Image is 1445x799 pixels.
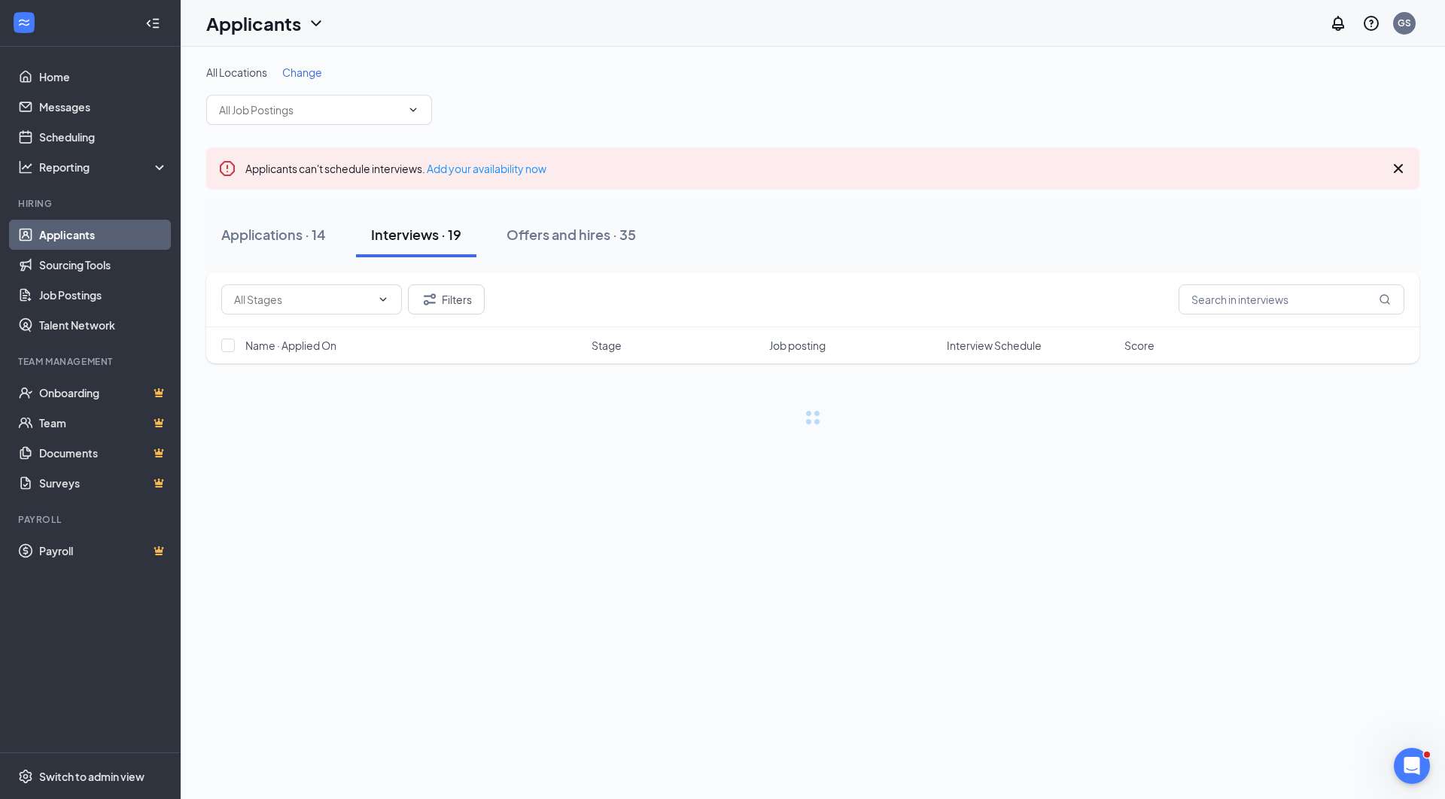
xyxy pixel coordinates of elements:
svg: ChevronDown [307,14,325,32]
div: Payroll [18,513,165,526]
a: Add your availability now [427,162,546,175]
svg: WorkstreamLogo [17,15,32,30]
span: Name · Applied On [245,338,336,353]
div: Hiring [18,197,165,210]
span: Applicants can't schedule interviews. [245,162,546,175]
svg: Settings [18,769,33,784]
svg: MagnifyingGlass [1379,293,1391,305]
div: Interviews · 19 [371,225,461,244]
span: All Locations [206,65,267,79]
div: Offers and hires · 35 [507,225,636,244]
span: Score [1124,338,1154,353]
svg: Analysis [18,159,33,175]
a: SurveysCrown [39,468,168,498]
svg: Notifications [1329,14,1347,32]
svg: Collapse [145,16,160,31]
svg: Cross [1389,159,1407,178]
iframe: Intercom live chat [1394,748,1430,784]
a: OnboardingCrown [39,378,168,408]
span: Interview Schedule [947,338,1042,353]
a: PayrollCrown [39,536,168,566]
a: Job Postings [39,280,168,310]
svg: ChevronDown [377,293,389,305]
svg: Error [218,159,236,178]
div: Switch to admin view [39,769,144,784]
a: Talent Network [39,310,168,340]
a: DocumentsCrown [39,438,168,468]
input: All Job Postings [219,102,401,118]
div: Reporting [39,159,169,175]
div: Team Management [18,355,165,368]
a: TeamCrown [39,408,168,438]
a: Messages [39,92,168,122]
input: All Stages [234,291,371,308]
input: Search in interviews [1179,284,1404,314]
div: Applications · 14 [221,225,326,244]
button: Filter Filters [408,284,485,314]
div: GS [1398,17,1411,29]
a: Applicants [39,220,168,250]
svg: QuestionInfo [1362,14,1380,32]
span: Job posting [769,338,826,353]
svg: Filter [421,290,439,308]
a: Sourcing Tools [39,250,168,280]
a: Home [39,62,168,92]
span: Change [282,65,322,79]
svg: ChevronDown [407,104,419,116]
a: Scheduling [39,122,168,152]
span: Stage [592,338,622,353]
h1: Applicants [206,11,301,36]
